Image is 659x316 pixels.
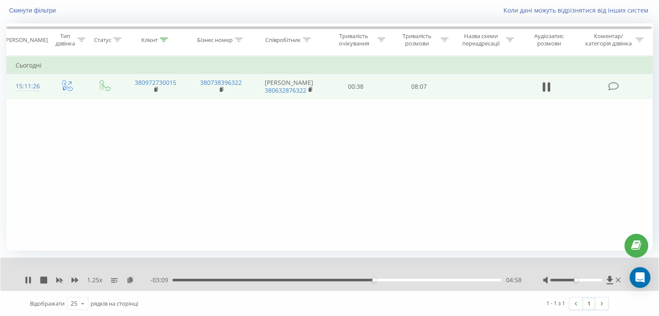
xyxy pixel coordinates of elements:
div: Назва схеми переадресації [458,32,504,47]
span: 04:58 [506,276,521,284]
div: Тривалість розмови [395,32,438,47]
span: Відображати [30,300,65,307]
a: Коли дані можуть відрізнятися вiд інших систем [503,6,653,14]
td: 00:38 [325,74,387,99]
a: 380738396322 [200,78,242,87]
button: Скинути фільтри [6,6,60,14]
div: [PERSON_NAME] [4,36,48,44]
div: Тип дзвінка [55,32,75,47]
a: 1 [582,297,595,310]
div: Бізнес номер [197,36,233,44]
td: [PERSON_NAME] [254,74,325,99]
div: Accessibility label [372,278,376,282]
span: - 03:09 [150,276,172,284]
div: Accessibility label [574,278,578,282]
div: 15:11:26 [16,78,39,95]
span: 1.25 x [87,276,102,284]
a: 380972730015 [135,78,176,87]
div: Статус [94,36,111,44]
div: Open Intercom Messenger [630,267,650,288]
div: Аудіозапис розмови [524,32,575,47]
div: Клієнт [141,36,158,44]
div: Тривалість очікування [332,32,376,47]
a: 380632876322 [265,86,306,94]
span: рядків на сторінці [91,300,138,307]
div: Коментар/категорія дзвінка [583,32,633,47]
td: 08:07 [387,74,450,99]
div: Співробітник [265,36,301,44]
div: 25 [71,299,78,308]
td: Сьогодні [7,57,653,74]
div: 1 - 1 з 1 [546,299,565,307]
